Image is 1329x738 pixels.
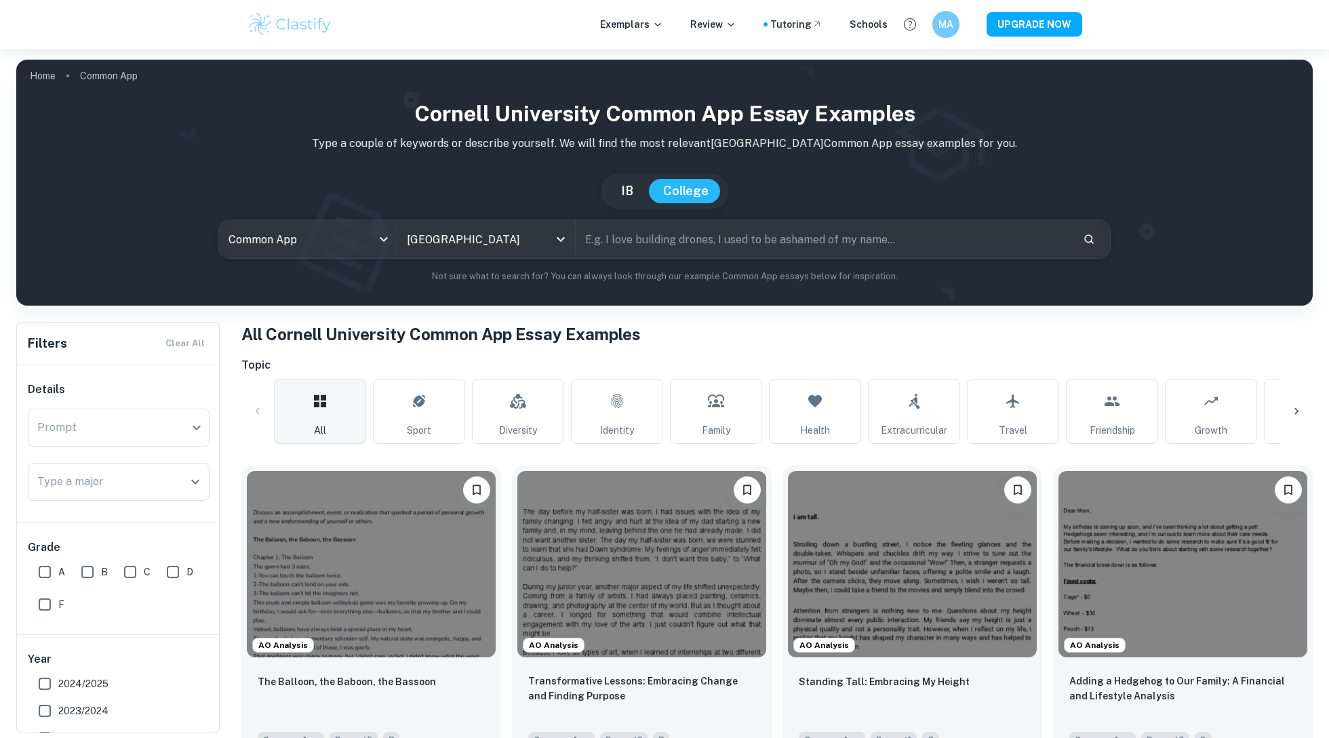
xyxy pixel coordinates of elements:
[247,11,333,38] img: Clastify logo
[702,423,730,438] span: Family
[27,136,1302,152] p: Type a couple of keywords or describe yourself. We will find the most relevant [GEOGRAPHIC_DATA] ...
[600,423,634,438] span: Identity
[576,220,1072,258] input: E.g. I love building drones, I used to be ashamed of my name...
[1058,471,1307,657] img: undefined Common App example thumbnail: Adding a Hedgehog to Our Family: A Finan
[28,382,210,398] h6: Details
[101,565,108,579] span: B
[600,17,663,32] p: Exemplars
[30,66,56,85] a: Home
[247,471,496,657] img: undefined Common App example thumbnail: The Balloon, the Baboon, the Bassoon
[314,423,326,438] span: All
[1090,423,1135,438] span: Friendship
[58,565,65,579] span: A
[770,17,822,32] a: Tutoring
[517,471,766,657] img: undefined Common App example thumbnail: Transformative Lessons: Embracing Change
[28,539,210,556] h6: Grade
[999,423,1027,438] span: Travel
[932,11,959,38] button: MA
[219,220,397,258] div: Common App
[1069,674,1296,703] p: Adding a Hedgehog to Our Family: A Financial and Lifestyle Analysis
[28,334,67,353] h6: Filters
[27,270,1302,283] p: Not sure what to search for? You can always look through our example Common App essays below for ...
[794,639,854,651] span: AO Analysis
[799,674,970,689] p: Standing Tall: Embracing My Height
[1195,423,1227,438] span: Growth
[241,357,1313,373] h6: Topic
[528,674,755,703] p: Transformative Lessons: Embracing Change and Finding Purpose
[186,472,205,491] button: Open
[28,651,210,668] h6: Year
[1077,228,1100,251] button: Search
[58,597,64,612] span: F
[1275,476,1302,504] button: Bookmark
[690,17,736,32] p: Review
[258,674,436,689] p: The Balloon, the Baboon, the Bassoon
[987,12,1082,37] button: UPGRADE NOW
[144,565,151,579] span: C
[241,322,1313,346] h1: All Cornell University Common App Essay Examples
[463,476,490,504] button: Bookmark
[650,179,722,203] button: College
[898,13,921,36] button: Help and Feedback
[499,423,537,438] span: Diversity
[27,98,1302,130] h1: Cornell University Common App Essay Examples
[186,565,193,579] span: D
[881,423,947,438] span: Extracurricular
[800,423,830,438] span: Health
[734,476,761,504] button: Bookmark
[407,423,431,438] span: Sport
[1004,476,1031,504] button: Bookmark
[788,471,1037,657] img: undefined Common App example thumbnail: Standing Tall: Embracing My Height
[58,703,108,718] span: 2023/2024
[523,639,584,651] span: AO Analysis
[253,639,313,651] span: AO Analysis
[551,230,570,249] button: Open
[80,68,138,83] p: Common App
[850,17,888,32] a: Schools
[1065,639,1125,651] span: AO Analysis
[608,179,647,203] button: IB
[16,60,1313,306] img: profile cover
[58,676,108,691] span: 2024/2025
[938,17,954,32] h6: MA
